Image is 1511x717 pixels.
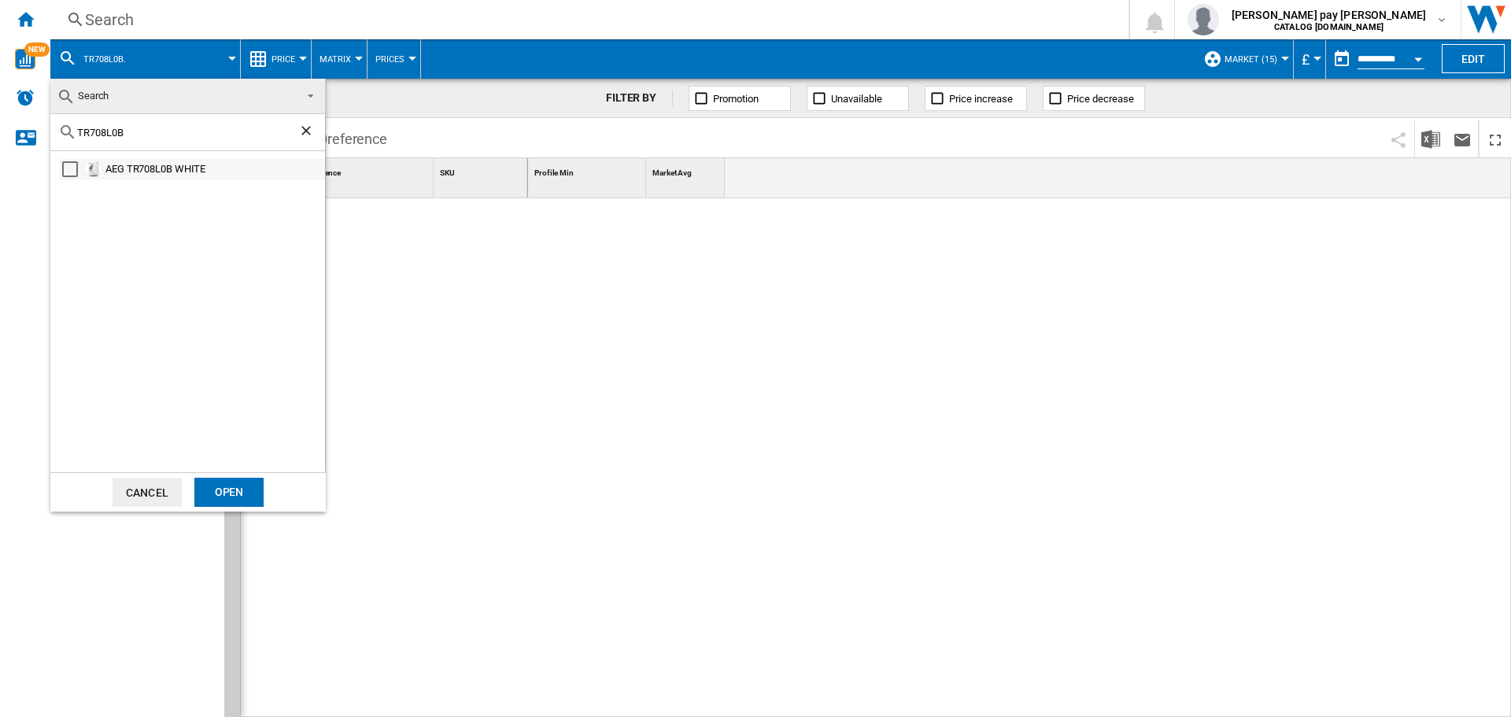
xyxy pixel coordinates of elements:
button: Cancel [113,478,182,507]
ng-md-icon: Clear search [298,123,317,142]
md-checkbox: Select [62,161,86,177]
div: Open [194,478,264,507]
input: Search Reference [77,127,298,139]
img: tr708l0b.jpg [86,161,102,177]
div: AEG TR708L0B WHITE [105,161,323,177]
span: Search [78,90,109,102]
